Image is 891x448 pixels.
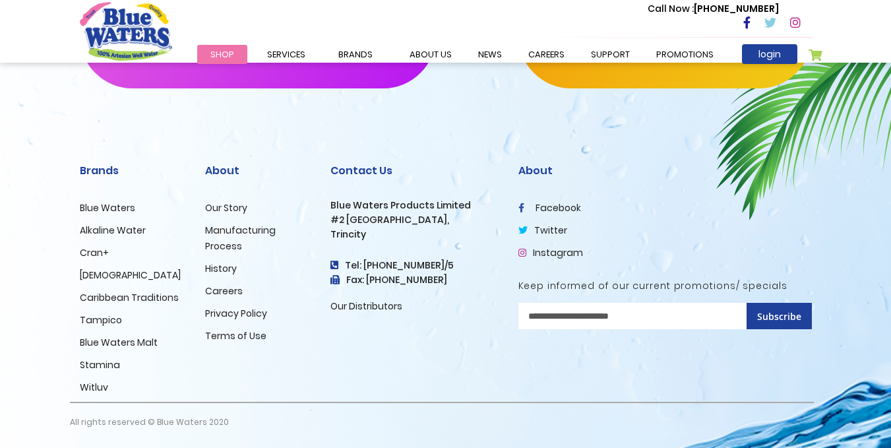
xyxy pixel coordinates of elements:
[267,48,305,61] span: Services
[518,164,812,177] h2: About
[338,48,373,61] span: Brands
[518,246,583,259] a: Instagram
[70,403,229,441] p: All rights reserved © Blue Waters 2020
[205,329,266,342] a: Terms of Use
[747,303,812,329] button: Subscribe
[80,313,122,327] a: Tampico
[80,164,185,177] h2: Brands
[515,45,578,64] a: careers
[205,262,237,275] a: History
[648,2,779,16] p: [PHONE_NUMBER]
[518,224,567,237] a: twitter
[330,200,499,211] h3: Blue Waters Products Limited
[757,310,801,323] span: Subscribe
[80,201,135,214] a: Blue Waters
[330,164,499,177] h2: Contact Us
[330,300,402,313] a: Our Distributors
[396,45,465,64] a: about us
[648,2,694,15] span: Call Now :
[742,44,797,64] a: login
[205,201,247,214] a: Our Story
[205,164,311,177] h2: About
[80,381,108,394] a: Witluv
[330,214,499,226] h3: #2 [GEOGRAPHIC_DATA],
[210,48,234,61] span: Shop
[465,45,515,64] a: News
[80,336,158,349] a: Blue Waters Malt
[643,45,727,64] a: Promotions
[518,201,581,214] a: facebook
[80,358,120,371] a: Stamina
[205,284,243,298] a: Careers
[205,307,267,320] a: Privacy Policy
[518,280,812,292] h5: Keep informed of our current promotions/ specials
[205,224,276,253] a: Manufacturing Process
[330,229,499,240] h3: Trincity
[80,2,172,60] a: store logo
[80,269,181,282] a: [DEMOGRAPHIC_DATA]
[80,224,146,237] a: Alkaline Water
[80,291,179,304] a: Caribbean Traditions
[330,260,499,271] h4: Tel: [PHONE_NUMBER]/5
[330,274,499,286] h3: Fax: [PHONE_NUMBER]
[80,246,109,259] a: Cran+
[578,45,643,64] a: support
